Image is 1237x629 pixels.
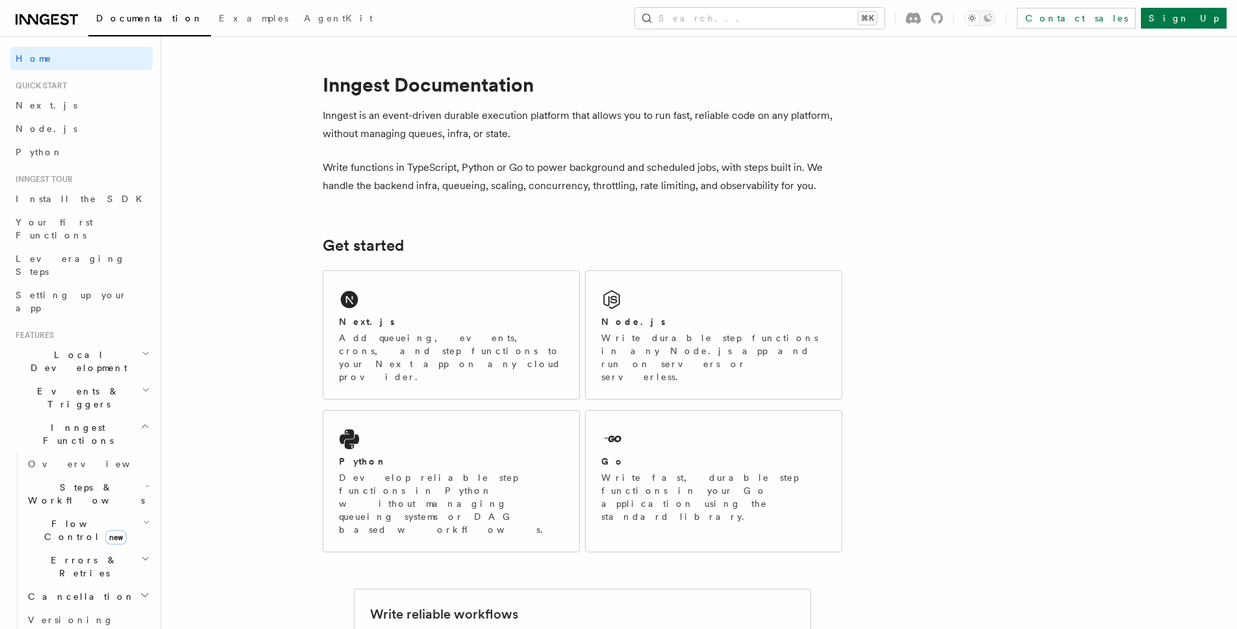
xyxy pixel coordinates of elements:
a: Next.jsAdd queueing, events, crons, and step functions to your Next app on any cloud provider. [323,270,580,400]
span: Inngest Functions [10,421,140,447]
h2: Write reliable workflows [370,605,518,623]
span: Inngest tour [10,174,73,185]
button: Search...⌘K [635,8,884,29]
button: Local Development [10,343,153,379]
a: Install the SDK [10,187,153,211]
span: Examples [219,13,288,23]
h2: Next.js [339,315,395,328]
p: Add queueing, events, crons, and step functions to your Next app on any cloud provider. [339,331,564,383]
span: Local Development [10,348,142,374]
button: Steps & Workflows [23,476,153,512]
h1: Inngest Documentation [323,73,842,96]
p: Write functions in TypeScript, Python or Go to power background and scheduled jobs, with steps bu... [323,159,842,195]
span: new [105,530,127,545]
h2: Go [601,455,625,468]
span: Events & Triggers [10,385,142,411]
span: Features [10,330,54,340]
span: Quick start [10,81,67,91]
span: Home [16,52,52,65]
a: Documentation [88,4,211,36]
span: Documentation [96,13,203,23]
span: Flow Control [23,517,143,543]
button: Cancellation [23,585,153,608]
span: Overview [28,459,162,469]
kbd: ⌘K [858,12,877,25]
button: Events & Triggers [10,379,153,416]
a: Contact sales [1017,8,1136,29]
p: Inngest is an event-driven durable execution platform that allows you to run fast, reliable code ... [323,107,842,143]
h2: Node.js [601,315,666,328]
a: PythonDevelop reliable step functions in Python without managing queueing systems or DAG based wo... [323,410,580,552]
span: Cancellation [23,590,135,603]
span: Errors & Retries [23,554,141,580]
h2: Python [339,455,387,468]
span: Install the SDK [16,194,150,204]
span: AgentKit [304,13,373,23]
a: Node.js [10,117,153,140]
button: Inngest Functions [10,416,153,452]
p: Develop reliable step functions in Python without managing queueing systems or DAG based workflows. [339,471,564,536]
a: Next.js [10,94,153,117]
span: Node.js [16,123,77,134]
span: Next.js [16,100,77,110]
p: Write fast, durable step functions in your Go application using the standard library. [601,471,826,523]
button: Toggle dark mode [964,10,995,26]
a: Get started [323,237,404,255]
a: Sign Up [1141,8,1227,29]
span: Python [16,147,63,157]
span: Setting up your app [16,290,127,313]
span: Leveraging Steps [16,253,125,277]
a: AgentKit [296,4,381,35]
a: Setting up your app [10,283,153,320]
a: Examples [211,4,296,35]
span: Your first Functions [16,217,93,240]
p: Write durable step functions in any Node.js app and run on servers or serverless. [601,331,826,383]
a: Your first Functions [10,211,153,247]
a: GoWrite fast, durable step functions in your Go application using the standard library. [585,410,842,552]
span: Steps & Workflows [23,481,145,507]
a: Overview [23,452,153,476]
span: Versioning [28,615,114,625]
button: Flow Controlnew [23,512,153,548]
a: Python [10,140,153,164]
a: Home [10,47,153,70]
a: Node.jsWrite durable step functions in any Node.js app and run on servers or serverless. [585,270,842,400]
a: Leveraging Steps [10,247,153,283]
button: Errors & Retries [23,548,153,585]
